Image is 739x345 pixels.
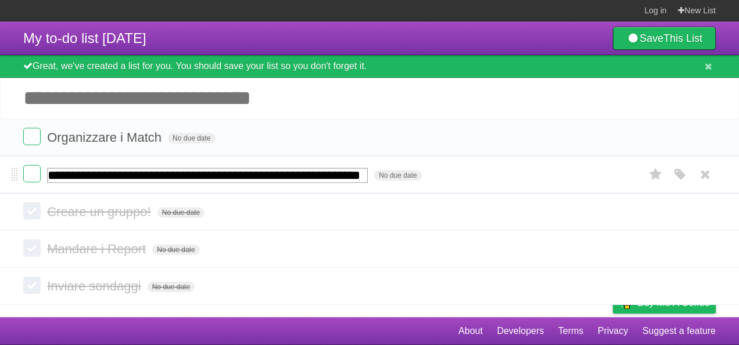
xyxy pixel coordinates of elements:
a: About [458,320,483,342]
span: Creare un gruppo! [47,204,154,219]
span: No due date [168,133,215,143]
span: No due date [148,282,195,292]
label: Done [23,202,41,220]
label: Done [23,276,41,294]
span: No due date [374,170,421,181]
a: Suggest a feature [643,320,716,342]
span: Organizzare i Match [47,130,164,145]
label: Star task [645,165,667,184]
span: No due date [157,207,205,218]
label: Done [23,128,41,145]
b: This List [663,33,702,44]
span: Mandare i Report [47,242,149,256]
label: Done [23,165,41,182]
a: Terms [558,320,584,342]
a: SaveThis List [613,27,716,50]
a: Developers [497,320,544,342]
span: Buy me a coffee [637,293,710,313]
label: Done [23,239,41,257]
a: Privacy [598,320,628,342]
span: No due date [152,245,199,255]
span: Inviare sondaggi [47,279,144,293]
span: My to-do list [DATE] [23,30,146,46]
